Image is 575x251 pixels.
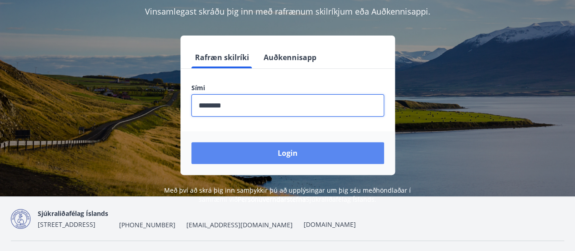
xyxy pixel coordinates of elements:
a: Persónuverndarstefna [238,195,306,204]
label: Sími [191,83,384,92]
button: Login [191,142,384,164]
span: [EMAIL_ADDRESS][DOMAIN_NAME] [186,220,293,230]
button: Rafræn skilríki [191,46,253,68]
span: [STREET_ADDRESS] [38,220,95,229]
img: d7T4au2pYIU9thVz4WmmUT9xvMNnFvdnscGDOPEg.png [11,209,30,229]
span: Sjúkraliðafélag Íslands [38,209,108,218]
span: Með því að skrá þig inn samþykkir þú að upplýsingar um þig séu meðhöndlaðar í samræmi við Sjúkral... [164,186,411,204]
button: Auðkennisapp [260,46,320,68]
span: [PHONE_NUMBER] [119,220,175,230]
a: [DOMAIN_NAME] [304,220,356,229]
span: Vinsamlegast skráðu þig inn með rafrænum skilríkjum eða Auðkennisappi. [145,6,430,17]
